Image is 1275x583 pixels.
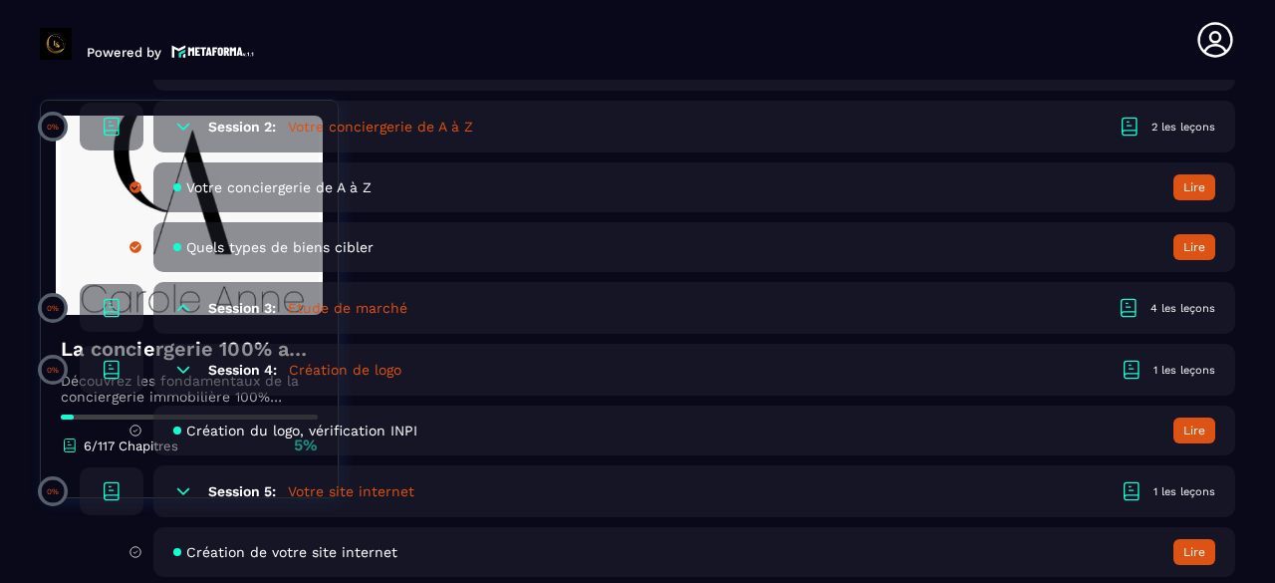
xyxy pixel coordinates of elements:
[289,360,401,380] h5: Création de logo
[1173,539,1215,565] button: Lire
[87,45,161,60] p: Powered by
[1153,484,1215,499] div: 1 les leçons
[61,335,318,363] h4: La conciergerie 100% automatisée
[171,43,255,60] img: logo
[208,483,276,499] h6: Session 5:
[288,298,407,318] h5: Etude de marché
[47,366,59,375] p: 0%
[288,481,414,501] h5: Votre site internet
[208,362,277,378] h6: Session 4:
[40,28,72,60] img: logo-branding
[1173,174,1215,200] button: Lire
[1173,234,1215,260] button: Lire
[47,304,59,313] p: 0%
[84,438,178,453] p: 6/117 Chapitres
[1150,301,1215,316] div: 4 les leçons
[47,487,59,496] p: 0%
[1151,120,1215,135] div: 2 les leçons
[186,239,374,255] span: Quels types de biens cibler
[288,117,473,137] h5: Votre conciergerie de A à Z
[208,300,276,316] h6: Session 3:
[186,544,397,560] span: Création de votre site internet
[186,423,417,438] span: Création du logo, vérification INPI
[47,123,59,132] p: 0%
[186,179,372,195] span: Votre conciergerie de A à Z
[208,119,276,135] h6: Session 2:
[56,116,323,315] img: banner
[61,373,318,405] p: Découvrez les fondamentaux de la conciergerie immobilière 100% automatisée. Cette formation est c...
[1173,418,1215,443] button: Lire
[1153,363,1215,378] div: 1 les leçons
